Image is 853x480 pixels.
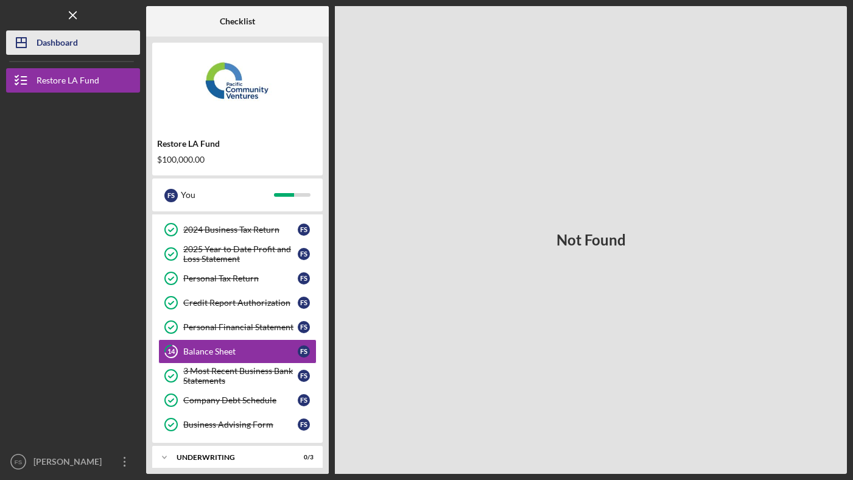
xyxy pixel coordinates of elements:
[298,345,310,358] div: F S
[183,298,298,308] div: Credit Report Authorization
[167,348,175,356] tspan: 14
[6,450,140,474] button: FS[PERSON_NAME]
[157,139,318,149] div: Restore LA Fund
[157,155,318,164] div: $100,000.00
[298,248,310,260] div: F S
[298,297,310,309] div: F S
[292,454,314,461] div: 0 / 3
[6,30,140,55] button: Dashboard
[158,291,317,315] a: Credit Report AuthorizationFS
[183,420,298,429] div: Business Advising Form
[183,366,298,386] div: 3 Most Recent Business Bank Statements
[15,459,22,465] text: FS
[183,395,298,405] div: Company Debt Schedule
[158,412,317,437] a: Business Advising FormFS
[152,49,323,122] img: Product logo
[158,315,317,339] a: Personal Financial StatementFS
[556,231,626,249] h3: Not Found
[298,321,310,333] div: F S
[158,388,317,412] a: Company Debt ScheduleFS
[183,244,298,264] div: 2025 Year to Date Profit and Loss Statement
[298,394,310,406] div: F S
[6,68,140,93] button: Restore LA Fund
[298,370,310,382] div: F S
[158,217,317,242] a: 2024 Business Tax ReturnFS
[30,450,110,477] div: [PERSON_NAME]
[158,242,317,266] a: 2025 Year to Date Profit and Loss StatementFS
[158,339,317,364] a: 14Balance SheetFS
[158,364,317,388] a: 3 Most Recent Business Bank StatementsFS
[298,272,310,284] div: F S
[183,274,298,283] div: Personal Tax Return
[220,16,255,26] b: Checklist
[183,322,298,332] div: Personal Financial Statement
[183,225,298,235] div: 2024 Business Tax Return
[164,189,178,202] div: F S
[37,30,78,58] div: Dashboard
[298,418,310,431] div: F S
[181,185,274,205] div: You
[158,266,317,291] a: Personal Tax ReturnFS
[298,224,310,236] div: F S
[177,454,283,461] div: Underwriting
[183,347,298,356] div: Balance Sheet
[37,68,99,96] div: Restore LA Fund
